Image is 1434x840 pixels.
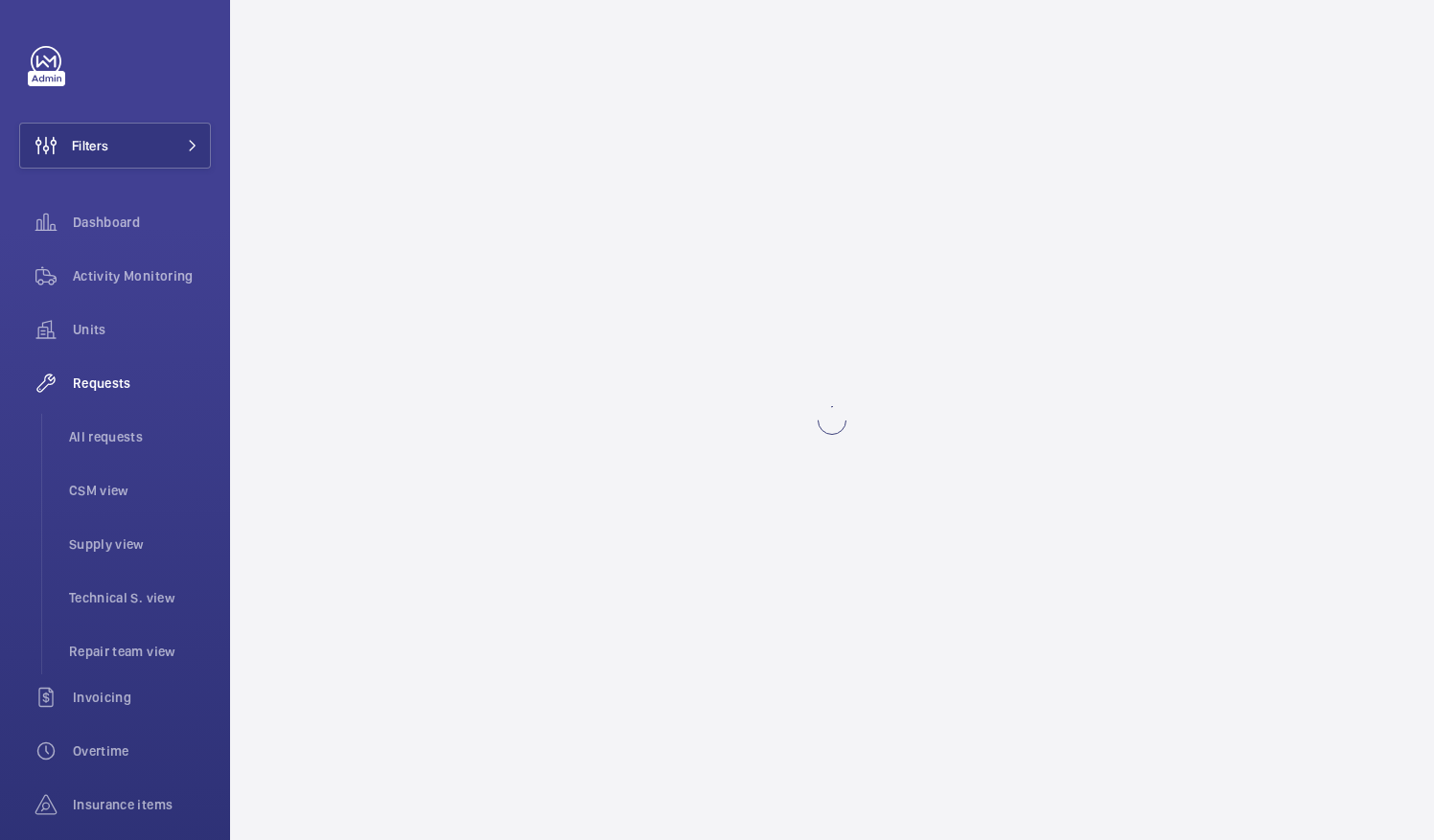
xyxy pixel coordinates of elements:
span: Dashboard [73,213,211,232]
span: CSM view [69,481,211,500]
span: Requests [73,374,211,393]
span: Repair team view [69,642,211,661]
span: Invoicing [73,688,211,707]
span: Filters [72,136,108,155]
span: Units [73,320,211,339]
span: Supply view [69,534,211,554]
span: Overtime [73,741,211,761]
button: Filters [19,123,211,169]
span: Technical S. view [69,588,211,607]
span: Insurance items [73,795,211,814]
span: All requests [69,427,211,446]
span: Activity Monitoring [73,266,211,285]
